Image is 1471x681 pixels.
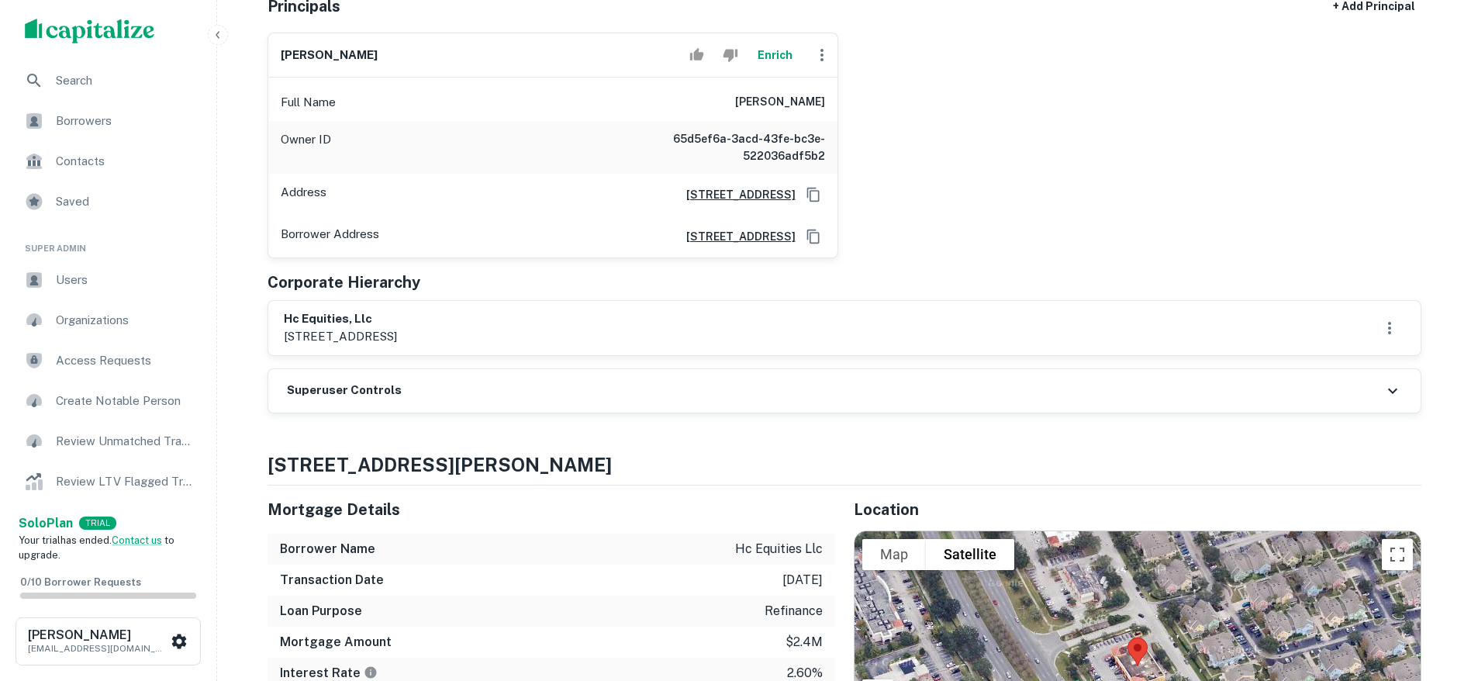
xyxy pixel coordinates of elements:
a: Contact us [112,534,162,546]
span: Review LTV Flagged Transactions [56,472,195,491]
h6: [PERSON_NAME] [28,629,167,641]
svg: The interest rates displayed on the website are for informational purposes only and may be report... [364,665,378,679]
a: Lender Admin View [12,503,204,541]
a: Users [12,261,204,299]
p: Full Name [281,93,336,112]
span: Saved [56,192,195,211]
h6: 65d5ef6a-3acd-43fe-bc3e-522036adf5b2 [639,130,825,164]
p: refinance [765,602,823,621]
a: [STREET_ADDRESS] [674,186,796,203]
h6: hc equities, llc [284,310,397,328]
a: Saved [12,183,204,220]
p: Owner ID [281,130,331,164]
p: hc equities llc [735,540,823,558]
h5: Location [854,498,1421,521]
h6: Loan Purpose [280,602,362,621]
a: Review Unmatched Transactions [12,423,204,460]
a: [STREET_ADDRESS] [674,228,796,245]
a: Contacts [12,143,204,180]
span: Borrowers [56,112,195,130]
p: [DATE] [782,571,823,589]
span: Users [56,271,195,289]
button: Reject [717,40,744,71]
h4: [STREET_ADDRESS][PERSON_NAME] [268,451,1421,479]
button: Show street map [862,539,926,570]
span: Your trial has ended. to upgrade. [19,534,174,562]
h6: Borrower Name [280,540,375,558]
h6: [PERSON_NAME] [281,47,378,64]
button: [PERSON_NAME][EMAIL_ADDRESS][DOMAIN_NAME] [16,617,201,665]
button: Enrich [751,40,800,71]
a: SoloPlan [19,514,73,533]
a: Organizations [12,302,204,339]
a: Borrowers [12,102,204,140]
a: Access Requests [12,342,204,379]
h5: Corporate Hierarchy [268,271,420,294]
li: Super Admin [12,223,204,261]
p: [EMAIL_ADDRESS][DOMAIN_NAME] [28,641,167,655]
p: $2.4m [786,633,823,652]
span: Review Unmatched Transactions [56,432,195,451]
h6: Transaction Date [280,571,384,589]
h6: Mortgage Amount [280,633,392,652]
button: Toggle fullscreen view [1382,539,1413,570]
a: Review LTV Flagged Transactions [12,463,204,500]
h6: Superuser Controls [287,382,402,399]
span: Create Notable Person [56,392,195,410]
span: Contacts [56,152,195,171]
span: Access Requests [56,351,195,370]
h5: Mortgage Details [268,498,835,521]
a: Create Notable Person [12,382,204,420]
p: Borrower Address [281,225,379,248]
button: Accept [683,40,710,71]
strong: Solo Plan [19,516,73,531]
button: Show satellite imagery [926,539,1014,570]
p: Address [281,183,326,206]
a: Search [12,62,204,99]
button: Copy Address [802,225,825,248]
span: 0 / 10 Borrower Requests [20,576,141,588]
span: Search [56,71,195,90]
img: capitalize-logo.png [25,19,155,43]
span: Organizations [56,311,195,330]
button: Copy Address [802,183,825,206]
iframe: Chat Widget [1393,557,1471,631]
div: TRIAL [79,517,116,530]
h6: [PERSON_NAME] [735,93,825,112]
p: [STREET_ADDRESS] [284,327,397,346]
